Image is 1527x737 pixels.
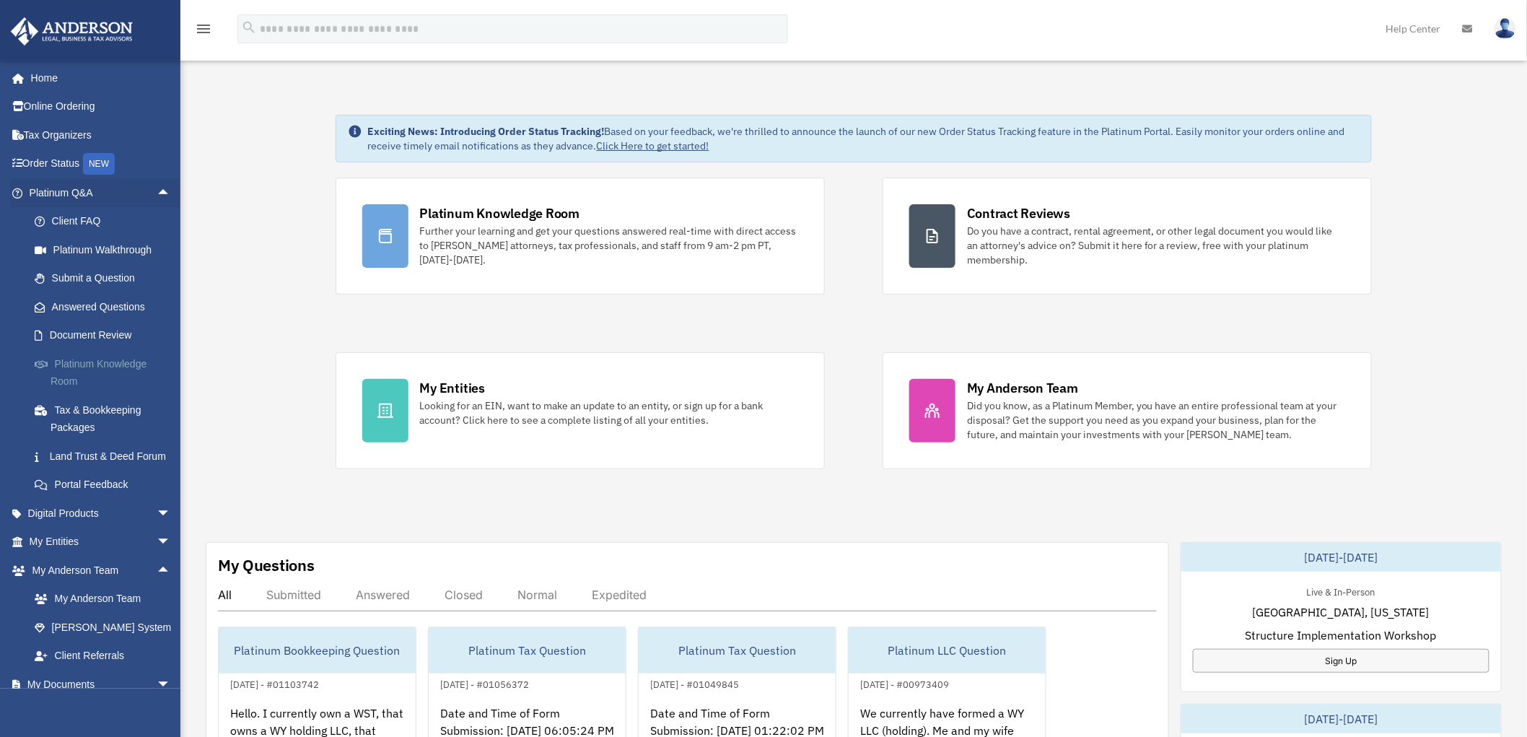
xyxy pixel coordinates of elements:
[20,642,193,671] a: Client Referrals
[597,139,709,152] a: Click Here to get started!
[368,125,605,138] strong: Exciting News: Introducing Order Status Tracking!
[195,25,212,38] a: menu
[219,627,416,673] div: Platinum Bookkeeping Question
[10,556,193,585] a: My Anderson Teamarrow_drop_up
[218,588,232,602] div: All
[20,396,193,442] a: Tax & Bookkeeping Packages
[849,627,1046,673] div: Platinum LLC Question
[420,398,798,427] div: Looking for an EIN, want to make an update to an entity, or sign up for a bank account? Click her...
[195,20,212,38] i: menu
[218,554,315,576] div: My Questions
[10,92,193,121] a: Online Ordering
[266,588,321,602] div: Submitted
[639,676,751,691] div: [DATE] - #01049845
[6,17,137,45] img: Anderson Advisors Platinum Portal
[336,178,825,295] a: Platinum Knowledge Room Further your learning and get your questions answered real-time with dire...
[883,352,1372,469] a: My Anderson Team Did you know, as a Platinum Member, you have an entire professional team at your...
[1181,705,1501,733] div: [DATE]-[DATE]
[20,349,193,396] a: Platinum Knowledge Room
[967,224,1345,267] div: Do you have a contract, rental agreement, or other legal document you would like an attorney's ad...
[10,528,193,557] a: My Entitiesarrow_drop_down
[157,178,185,208] span: arrow_drop_up
[20,613,193,642] a: [PERSON_NAME] System
[429,627,626,673] div: Platinum Tax Question
[1253,603,1430,621] span: [GEOGRAPHIC_DATA], [US_STATE]
[420,224,798,267] div: Further your learning and get your questions answered real-time with direct access to [PERSON_NAM...
[420,204,580,222] div: Platinum Knowledge Room
[1246,627,1437,644] span: Structure Implementation Workshop
[967,398,1345,442] div: Did you know, as a Platinum Member, you have an entire professional team at your disposal? Get th...
[157,670,185,699] span: arrow_drop_down
[10,670,193,699] a: My Documentsarrow_drop_down
[83,153,115,175] div: NEW
[20,235,193,264] a: Platinum Walkthrough
[219,676,331,691] div: [DATE] - #01103742
[356,588,410,602] div: Answered
[10,178,193,207] a: Platinum Q&Aarrow_drop_up
[20,585,193,614] a: My Anderson Team
[20,207,193,236] a: Client FAQ
[336,352,825,469] a: My Entities Looking for an EIN, want to make an update to an entity, or sign up for a bank accoun...
[20,471,193,500] a: Portal Feedback
[241,19,257,35] i: search
[1495,18,1516,39] img: User Pic
[1193,649,1489,673] a: Sign Up
[420,379,485,397] div: My Entities
[849,676,961,691] div: [DATE] - #00973409
[10,64,185,92] a: Home
[10,499,193,528] a: Digital Productsarrow_drop_down
[445,588,483,602] div: Closed
[10,149,193,179] a: Order StatusNEW
[967,379,1078,397] div: My Anderson Team
[157,556,185,585] span: arrow_drop_up
[429,676,541,691] div: [DATE] - #01056372
[592,588,647,602] div: Expedited
[1295,583,1387,598] div: Live & In-Person
[967,204,1070,222] div: Contract Reviews
[20,264,193,293] a: Submit a Question
[20,321,193,350] a: Document Review
[517,588,557,602] div: Normal
[157,528,185,557] span: arrow_drop_down
[883,178,1372,295] a: Contract Reviews Do you have a contract, rental agreement, or other legal document you would like...
[1181,543,1501,572] div: [DATE]-[DATE]
[157,499,185,528] span: arrow_drop_down
[10,121,193,149] a: Tax Organizers
[20,442,193,471] a: Land Trust & Deed Forum
[20,292,193,321] a: Answered Questions
[639,627,836,673] div: Platinum Tax Question
[368,124,1360,153] div: Based on your feedback, we're thrilled to announce the launch of our new Order Status Tracking fe...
